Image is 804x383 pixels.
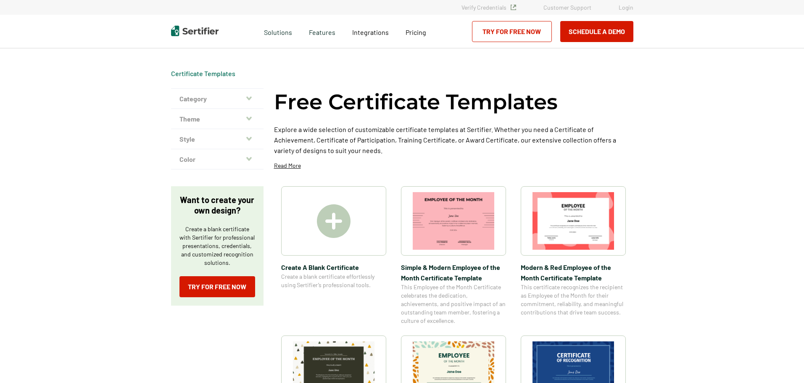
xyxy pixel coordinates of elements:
[179,276,255,297] a: Try for Free Now
[511,5,516,10] img: Verified
[521,262,626,283] span: Modern & Red Employee of the Month Certificate Template
[406,28,426,36] span: Pricing
[281,262,386,272] span: Create A Blank Certificate
[171,69,235,78] div: Breadcrumb
[171,89,264,109] button: Category
[264,26,292,37] span: Solutions
[401,283,506,325] span: This Employee of the Month Certificate celebrates the dedication, achievements, and positive impa...
[274,161,301,170] p: Read More
[472,21,552,42] a: Try for Free Now
[171,109,264,129] button: Theme
[619,4,633,11] a: Login
[352,28,389,36] span: Integrations
[281,272,386,289] span: Create a blank certificate effortlessly using Sertifier’s professional tools.
[532,192,614,250] img: Modern & Red Employee of the Month Certificate Template
[461,4,516,11] a: Verify Credentials
[274,124,633,156] p: Explore a wide selection of customizable certificate templates at Sertifier. Whether you need a C...
[352,26,389,37] a: Integrations
[179,225,255,267] p: Create a blank certificate with Sertifier for professional presentations, credentials, and custom...
[309,26,335,37] span: Features
[171,129,264,149] button: Style
[274,88,558,116] h1: Free Certificate Templates
[317,204,351,238] img: Create A Blank Certificate
[543,4,591,11] a: Customer Support
[401,262,506,283] span: Simple & Modern Employee of the Month Certificate Template
[521,186,626,325] a: Modern & Red Employee of the Month Certificate TemplateModern & Red Employee of the Month Certifi...
[406,26,426,37] a: Pricing
[171,26,219,36] img: Sertifier | Digital Credentialing Platform
[171,149,264,169] button: Color
[179,195,255,216] p: Want to create your own design?
[413,192,494,250] img: Simple & Modern Employee of the Month Certificate Template
[521,283,626,317] span: This certificate recognizes the recipient as Employee of the Month for their commitment, reliabil...
[171,69,235,78] span: Certificate Templates
[401,186,506,325] a: Simple & Modern Employee of the Month Certificate TemplateSimple & Modern Employee of the Month C...
[171,69,235,77] a: Certificate Templates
